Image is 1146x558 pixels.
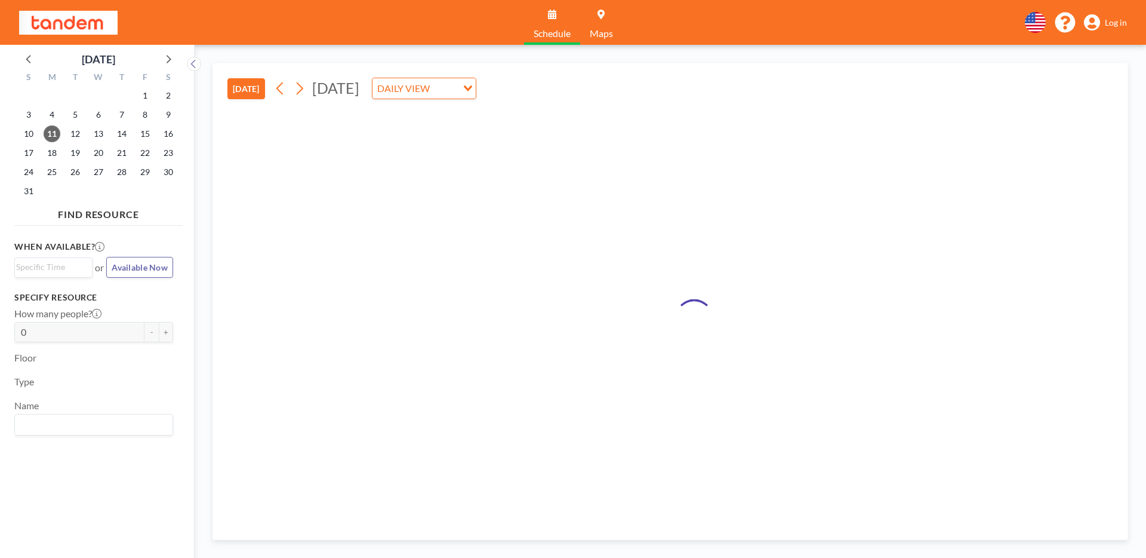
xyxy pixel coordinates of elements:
[67,125,84,142] span: Tuesday, August 12, 2025
[90,125,107,142] span: Wednesday, August 13, 2025
[20,125,37,142] span: Sunday, August 10, 2025
[90,106,107,123] span: Wednesday, August 6, 2025
[137,145,153,161] span: Friday, August 22, 2025
[137,106,153,123] span: Friday, August 8, 2025
[137,125,153,142] span: Friday, August 15, 2025
[82,51,115,68] div: [DATE]
[113,164,130,180] span: Thursday, August 28, 2025
[14,308,101,320] label: How many people?
[87,70,110,86] div: W
[41,70,64,86] div: M
[20,164,37,180] span: Sunday, August 24, 2025
[67,164,84,180] span: Tuesday, August 26, 2025
[160,145,177,161] span: Saturday, August 23, 2025
[534,29,571,38] span: Schedule
[590,29,613,38] span: Maps
[44,106,60,123] span: Monday, August 4, 2025
[14,292,173,303] h3: Specify resource
[14,204,183,220] h4: FIND RESOURCE
[137,164,153,180] span: Friday, August 29, 2025
[312,79,359,97] span: [DATE]
[133,70,156,86] div: F
[44,164,60,180] span: Monday, August 25, 2025
[14,376,34,388] label: Type
[64,70,87,86] div: T
[110,70,133,86] div: T
[137,87,153,104] span: Friday, August 1, 2025
[160,87,177,104] span: Saturday, August 2, 2025
[113,145,130,161] span: Thursday, August 21, 2025
[160,125,177,142] span: Saturday, August 16, 2025
[17,70,41,86] div: S
[19,11,118,35] img: organization-logo
[14,400,39,412] label: Name
[156,70,180,86] div: S
[106,257,173,278] button: Available Now
[160,106,177,123] span: Saturday, August 9, 2025
[20,106,37,123] span: Sunday, August 3, 2025
[375,81,432,96] span: DAILY VIEW
[15,258,92,276] div: Search for option
[16,417,166,433] input: Search for option
[113,106,130,123] span: Thursday, August 7, 2025
[112,262,168,272] span: Available Now
[90,164,107,180] span: Wednesday, August 27, 2025
[20,183,37,200] span: Sunday, August 31, 2025
[16,260,85,274] input: Search for option
[160,164,177,180] span: Saturday, August 30, 2025
[14,352,36,364] label: Floor
[44,125,60,142] span: Monday, August 11, 2025
[67,106,84,123] span: Tuesday, August 5, 2025
[20,145,37,161] span: Sunday, August 17, 2025
[15,415,172,435] div: Search for option
[67,145,84,161] span: Tuesday, August 19, 2025
[227,78,265,99] button: [DATE]
[90,145,107,161] span: Wednesday, August 20, 2025
[144,322,159,342] button: -
[1084,14,1127,31] a: Log in
[1105,17,1127,28] span: Log in
[95,262,104,274] span: or
[372,78,476,99] div: Search for option
[113,125,130,142] span: Thursday, August 14, 2025
[433,81,456,96] input: Search for option
[159,322,173,342] button: +
[44,145,60,161] span: Monday, August 18, 2025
